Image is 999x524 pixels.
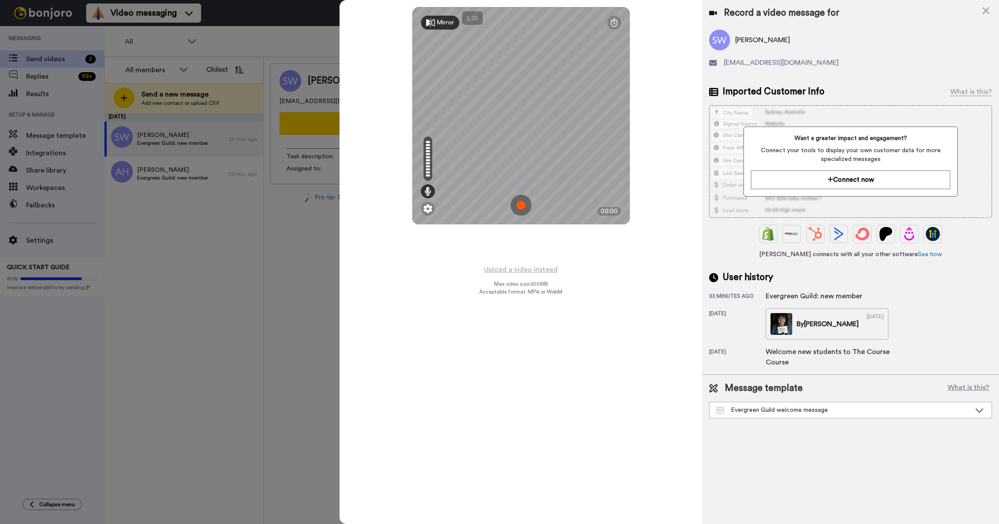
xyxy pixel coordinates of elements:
img: GoHighLevel [926,227,940,241]
a: By[PERSON_NAME][DATE] [766,308,888,340]
img: Hubspot [808,227,822,241]
img: Drip [902,227,916,241]
img: ic_gear.svg [424,204,432,213]
div: [DATE] [867,313,884,335]
span: [EMAIL_ADDRESS][DOMAIN_NAME] [724,57,839,68]
span: Imported Customer Info [723,85,824,98]
div: Evergreen Guild: new member [766,291,862,301]
div: What is this? [950,87,992,97]
img: e6c8032b-6f22-4c30-adc7-c618056db95b-thumb.jpg [770,313,792,335]
span: Want a greater impact and engagement? [751,134,950,143]
button: What is this? [945,382,992,395]
img: ActiveCampaign [832,227,846,241]
div: By [PERSON_NAME] [797,319,859,329]
img: Message-temps.svg [716,407,724,414]
button: Connect now [751,170,950,189]
span: User history [723,271,773,284]
span: Connect your tools to display your own customer data for more specialized messages [751,146,950,164]
img: ic_record_start.svg [511,195,531,216]
button: Upload a video instead [481,264,560,275]
div: [DATE] [709,310,766,340]
div: Welcome new students to The Course Course [766,347,905,367]
div: Evergreen Guild welcome message [716,406,971,414]
span: [PERSON_NAME] connects with all your other software [709,250,992,259]
a: See how [918,251,942,257]
div: 33 minutes ago [709,293,766,301]
img: Patreon [879,227,893,241]
img: Ontraport [785,227,799,241]
div: 00:00 [597,207,621,216]
div: [DATE] [709,348,766,367]
span: Message template [725,382,803,395]
span: Acceptable format: MP4 or WebM [479,288,562,295]
span: Max video size: 500 MB [494,280,548,287]
img: Shopify [761,227,775,241]
img: ConvertKit [855,227,869,241]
